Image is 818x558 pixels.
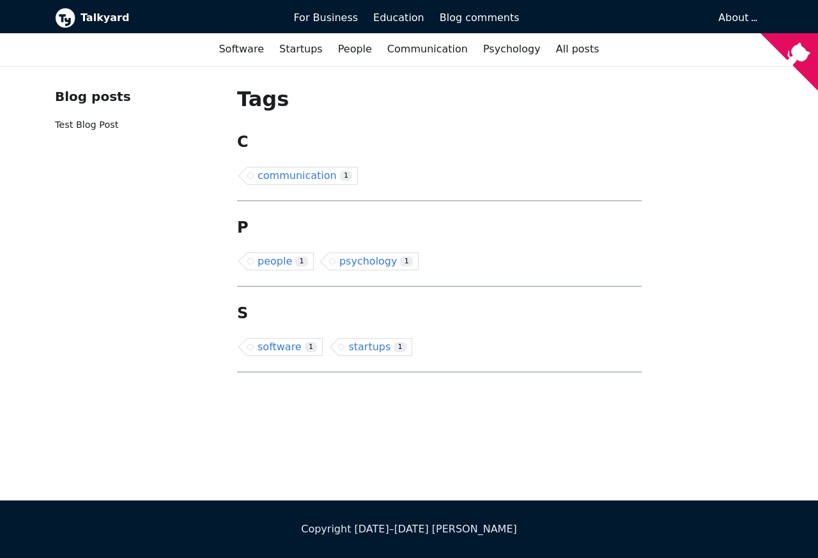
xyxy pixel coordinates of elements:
[55,120,118,130] a: Test Blog Post
[718,12,755,24] a: About
[55,8,275,28] a: Talkyard logoTalkyard
[432,7,527,29] a: Blog comments
[330,38,380,60] a: People
[366,7,432,29] a: Education
[329,252,419,270] a: psychology1
[55,8,75,28] img: Talkyard logo
[305,342,318,353] span: 1
[380,38,475,60] a: Communication
[237,304,642,323] h2: S
[475,38,548,60] a: Psychology
[247,338,323,356] a: software1
[293,12,358,24] span: For Business
[394,342,406,353] span: 1
[272,38,330,60] a: Startups
[237,86,642,112] h1: Tags
[400,256,413,267] span: 1
[295,256,308,267] span: 1
[237,132,642,151] h2: C
[340,171,353,182] span: 1
[247,167,358,185] a: communication1
[55,86,217,107] div: Blog posts
[548,38,607,60] a: All posts
[211,38,272,60] a: Software
[373,12,424,24] span: Education
[81,10,275,26] b: Talkyard
[286,7,366,29] a: For Business
[247,252,314,270] a: people1
[55,521,763,538] div: Copyright [DATE]–[DATE] [PERSON_NAME]
[338,338,412,356] a: startups1
[55,86,217,143] nav: Blog recent posts navigation
[237,218,642,237] h2: P
[440,12,520,24] span: Blog comments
